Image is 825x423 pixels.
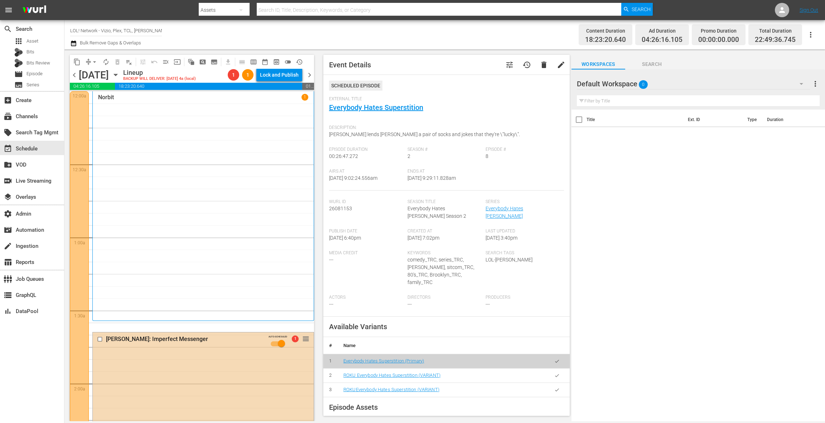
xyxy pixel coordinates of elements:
span: Media Credit [329,250,404,256]
span: Select an event to delete [112,56,123,68]
div: Promo Duration [698,26,739,36]
td: 1 [323,354,338,368]
span: Channels [4,112,12,121]
span: Search [4,25,12,33]
div: BACKUP WILL DELIVER: [DATE] 4a (local) [123,77,196,81]
div: Default Workspace [577,74,810,94]
th: Title [587,110,684,130]
span: Create Search Block [197,56,208,68]
span: GraphQL [4,291,12,299]
span: Download as CSV [220,55,234,69]
button: reorder [302,335,309,342]
span: Episode [14,70,23,78]
span: comedy_TRC, series_TRC, [PERSON_NAME], sitcom_TRC, 80's_TRC, Brooklyn_TRC, family_TRC [407,257,474,285]
span: content_copy [73,58,81,66]
span: Everybody Hates [PERSON_NAME] Season 2 [407,206,466,219]
span: toggle_off [284,58,291,66]
button: Search [621,3,653,16]
span: Ends At [407,169,482,174]
span: chevron_right [305,71,314,80]
span: Keywords [407,250,482,256]
span: Automation [4,226,12,234]
div: Bits [14,48,23,57]
span: Refresh All Search Blocks [183,55,197,69]
span: 00:26:47.272 [329,153,358,159]
span: Search [625,60,679,69]
span: Bulk Remove Gaps & Overlaps [79,40,141,45]
span: Asset [14,37,23,45]
div: [PERSON_NAME]: Imperfect Messenger [106,336,270,342]
span: compress [85,58,92,66]
div: Lineup [123,69,196,77]
span: [DATE] 7:02pm [407,235,439,241]
span: edit [557,61,565,69]
div: Total Duration [755,26,796,36]
span: Live Streaming [4,177,12,185]
span: Customize Event [505,61,514,69]
span: VOD [4,160,12,169]
span: 26081153 [329,206,352,211]
button: history [518,56,535,73]
th: Name [338,337,544,354]
span: input [174,58,181,66]
span: Bits Review [26,59,50,67]
img: ans4CAIJ8jUAAAAAAAAAAAAAAAAAAAAAAAAgQb4GAAAAAAAAAAAAAAAAAAAAAAAAJMjXAAAAAAAAAAAAAAAAAAAAAAAAgAT5G... [17,2,52,19]
span: Copy Lineup [71,56,83,68]
button: tune [501,56,518,73]
span: 1 [292,336,299,342]
span: Event Details [329,61,371,69]
span: Series [486,199,560,205]
span: Reports [4,258,12,266]
span: 1 [242,72,254,78]
span: Episode # [486,147,560,153]
span: delete [540,61,548,69]
a: Sign Out [800,7,818,13]
span: chevron_left [70,71,79,80]
th: # [323,337,338,354]
th: Ext. ID [684,110,743,130]
span: Publish Date [329,229,404,234]
span: Schedule [4,144,12,153]
span: autorenew_outlined [102,58,110,66]
span: --- [407,301,412,307]
span: Workspaces [571,60,625,69]
span: 1 [228,72,239,78]
p: 1 [304,95,306,100]
span: [DATE] 9:02:24.556am [329,175,377,181]
span: playlist_remove_outlined [125,58,132,66]
span: Airs At [329,169,404,174]
span: more_vert [811,80,820,88]
span: Fill episodes with ad slates [160,56,172,68]
span: [DATE] 3:40pm [486,235,517,241]
span: menu [4,6,13,14]
span: 24 hours Lineup View is OFF [282,56,294,68]
span: history_outlined [296,58,303,66]
span: subtitles_outlined [211,58,218,66]
a: Everybody Hates [PERSON_NAME] [486,206,523,219]
span: 8 [486,153,488,159]
span: Directors [407,295,482,301]
a: ROKUEverybody Hates Superstition (VARIANT) [343,387,439,392]
span: Search Tag Mgmt [4,128,12,137]
span: Day Calendar View [234,55,248,69]
span: Customize Events [135,55,149,69]
span: Ingestion [4,242,12,250]
div: Ad Duration [642,26,682,36]
span: Description: [329,125,560,131]
span: Remove Gaps & Overlaps [83,56,100,68]
span: Created At [407,229,482,234]
span: Clear Lineup [123,56,135,68]
span: Create [4,96,12,105]
span: Producers [486,295,560,301]
span: 22:49:36.745 [755,36,796,44]
span: Episode [26,70,43,77]
button: more_vert [811,75,820,92]
span: Episode Assets [329,403,378,412]
a: ROKU Everybody Hates Superstition (VARIANT) [343,372,440,378]
span: [DATE] 9:29:11.828am [407,175,456,181]
span: Week Calendar View [248,56,259,68]
span: Episode Duration [329,147,404,153]
span: Last Updated [486,229,560,234]
span: 00:00:00.000 [698,36,739,44]
span: 18:23:20.640 [585,36,626,44]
